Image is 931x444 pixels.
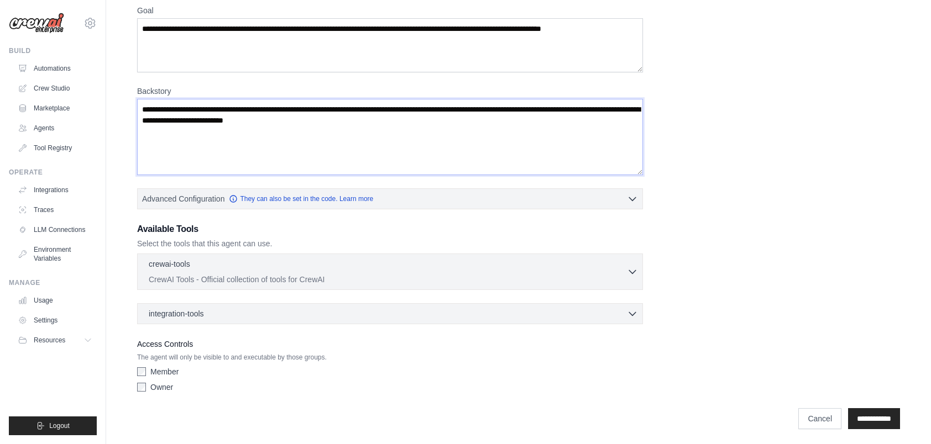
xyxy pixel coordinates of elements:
a: Cancel [798,408,841,429]
button: crewai-tools CrewAI Tools - Official collection of tools for CrewAI [142,258,638,285]
span: Advanced Configuration [142,193,224,204]
p: CrewAI Tools - Official collection of tools for CrewAI [149,274,627,285]
button: Advanced Configuration They can also be set in the code. Learn more [138,189,642,209]
label: Member [150,366,179,377]
a: Traces [13,201,97,219]
button: integration-tools [142,308,638,319]
div: Operate [9,168,97,177]
label: Backstory [137,86,643,97]
a: Automations [13,60,97,77]
a: Agents [13,119,97,137]
a: Tool Registry [13,139,97,157]
a: Settings [13,311,97,329]
span: integration-tools [149,308,204,319]
p: Select the tools that this agent can use. [137,238,643,249]
p: The agent will only be visible to and executable by those groups. [137,353,643,362]
a: Environment Variables [13,241,97,267]
img: Logo [9,13,64,34]
div: Manage [9,278,97,287]
div: Build [9,46,97,55]
a: Integrations [13,181,97,199]
button: Logout [9,416,97,435]
label: Owner [150,382,173,393]
a: Usage [13,292,97,309]
h3: Available Tools [137,223,643,236]
a: They can also be set in the code. Learn more [229,194,373,203]
label: Goal [137,5,643,16]
span: Logout [49,421,70,430]
a: LLM Connections [13,221,97,239]
a: Crew Studio [13,80,97,97]
p: crewai-tools [149,258,190,269]
button: Resources [13,331,97,349]
label: Access Controls [137,337,643,351]
span: Resources [34,336,65,345]
a: Marketplace [13,99,97,117]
